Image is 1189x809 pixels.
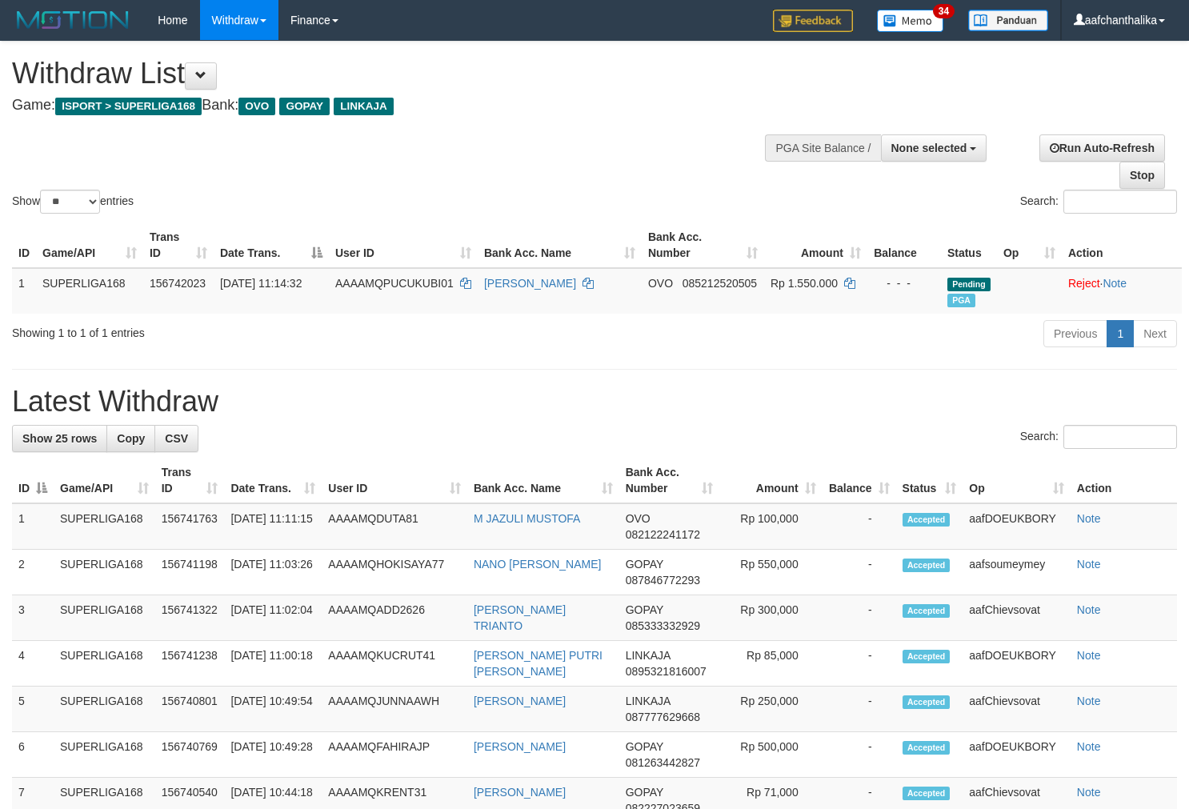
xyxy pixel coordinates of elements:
[224,503,322,550] td: [DATE] 11:11:15
[1133,320,1177,347] a: Next
[823,595,896,641] td: -
[1077,649,1101,662] a: Note
[12,98,777,114] h4: Game: Bank:
[719,687,823,732] td: Rp 250,000
[903,650,951,663] span: Accepted
[903,604,951,618] span: Accepted
[1071,458,1177,503] th: Action
[1077,786,1101,799] a: Note
[54,732,155,778] td: SUPERLIGA168
[12,425,107,452] a: Show 25 rows
[941,222,997,268] th: Status
[143,222,214,268] th: Trans ID: activate to sort column ascending
[719,641,823,687] td: Rp 85,000
[54,503,155,550] td: SUPERLIGA168
[322,458,467,503] th: User ID: activate to sort column ascending
[823,503,896,550] td: -
[335,277,454,290] span: AAAAMQPUCUKUBI01
[322,550,467,595] td: AAAAMQHOKISAYA77
[322,687,467,732] td: AAAAMQJUNNAAWH
[626,711,700,723] span: Copy 087777629668 to clipboard
[12,268,36,314] td: 1
[155,687,225,732] td: 156740801
[214,222,329,268] th: Date Trans.: activate to sort column descending
[626,786,663,799] span: GOPAY
[891,142,967,154] span: None selected
[40,190,100,214] select: Showentries
[963,732,1071,778] td: aafDOEUKBORY
[54,641,155,687] td: SUPERLIGA168
[54,458,155,503] th: Game/API: activate to sort column ascending
[963,458,1071,503] th: Op: activate to sort column ascending
[719,732,823,778] td: Rp 500,000
[474,512,581,525] a: M JAZULI MUSTOFA
[467,458,619,503] th: Bank Acc. Name: activate to sort column ascending
[220,277,302,290] span: [DATE] 11:14:32
[719,550,823,595] td: Rp 550,000
[322,641,467,687] td: AAAAMQKUCRUT41
[474,695,566,707] a: [PERSON_NAME]
[963,550,1071,595] td: aafsoumeymey
[474,558,601,571] a: NANO [PERSON_NAME]
[626,740,663,753] span: GOPAY
[474,740,566,753] a: [PERSON_NAME]
[963,595,1071,641] td: aafChievsovat
[36,268,143,314] td: SUPERLIGA168
[12,641,54,687] td: 4
[55,98,202,115] span: ISPORT > SUPERLIGA168
[322,595,467,641] td: AAAAMQADD2626
[903,513,951,527] span: Accepted
[1043,320,1107,347] a: Previous
[474,649,603,678] a: [PERSON_NAME] PUTRI [PERSON_NAME]
[719,595,823,641] td: Rp 300,000
[626,695,671,707] span: LINKAJA
[12,458,54,503] th: ID: activate to sort column descending
[874,275,935,291] div: - - -
[474,603,566,632] a: [PERSON_NAME] TRIANTO
[1063,425,1177,449] input: Search:
[155,595,225,641] td: 156741322
[963,641,1071,687] td: aafDOEUKBORY
[329,222,478,268] th: User ID: activate to sort column ascending
[12,732,54,778] td: 6
[764,222,867,268] th: Amount: activate to sort column ascending
[224,595,322,641] td: [DATE] 11:02:04
[224,458,322,503] th: Date Trans.: activate to sort column ascending
[719,458,823,503] th: Amount: activate to sort column ascending
[54,687,155,732] td: SUPERLIGA168
[626,756,700,769] span: Copy 081263442827 to clipboard
[719,503,823,550] td: Rp 100,000
[877,10,944,32] img: Button%20Memo.svg
[997,222,1062,268] th: Op: activate to sort column ascending
[224,641,322,687] td: [DATE] 11:00:18
[933,4,955,18] span: 34
[1107,320,1134,347] a: 1
[54,550,155,595] td: SUPERLIGA168
[823,458,896,503] th: Balance: activate to sort column ascending
[1039,134,1165,162] a: Run Auto-Refresh
[36,222,143,268] th: Game/API: activate to sort column ascending
[765,134,880,162] div: PGA Site Balance /
[626,603,663,616] span: GOPAY
[106,425,155,452] a: Copy
[626,528,700,541] span: Copy 082122241172 to clipboard
[648,277,673,290] span: OVO
[155,458,225,503] th: Trans ID: activate to sort column ascending
[903,787,951,800] span: Accepted
[1119,162,1165,189] a: Stop
[155,641,225,687] td: 156741238
[1077,740,1101,753] a: Note
[823,641,896,687] td: -
[224,687,322,732] td: [DATE] 10:49:54
[1077,512,1101,525] a: Note
[478,222,642,268] th: Bank Acc. Name: activate to sort column ascending
[322,732,467,778] td: AAAAMQFAHIRAJP
[626,512,651,525] span: OVO
[1077,558,1101,571] a: Note
[155,732,225,778] td: 156740769
[12,8,134,32] img: MOTION_logo.png
[1062,268,1182,314] td: ·
[117,432,145,445] span: Copy
[642,222,764,268] th: Bank Acc. Number: activate to sort column ascending
[683,277,757,290] span: Copy 085212520505 to clipboard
